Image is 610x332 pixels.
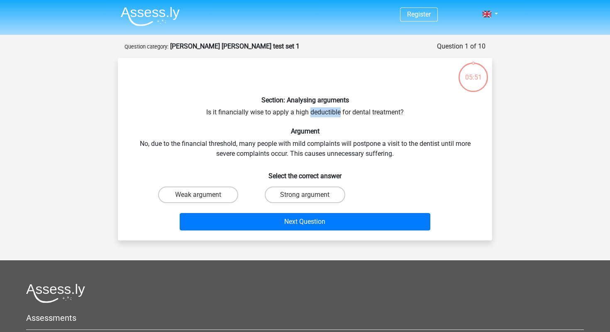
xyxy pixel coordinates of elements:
div: Question 1 of 10 [437,41,486,51]
small: Question category: [124,44,168,50]
img: Assessly [121,7,180,26]
h6: Select the correct answer [131,165,479,180]
div: 05:51 [458,62,489,82]
h5: Assessments [26,313,584,323]
div: Is it financially wise to apply a high deductible for dental treatment? No, due to the financial ... [121,65,489,234]
img: Assessly logo [26,284,85,303]
h6: Section: Analysing arguments [131,96,479,104]
button: Next Question [180,213,431,230]
label: Strong argument [265,187,345,203]
h6: Argument [131,127,479,135]
a: Register [407,10,431,18]
strong: [PERSON_NAME] [PERSON_NAME] test set 1 [170,42,300,50]
label: Weak argument [158,187,238,203]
